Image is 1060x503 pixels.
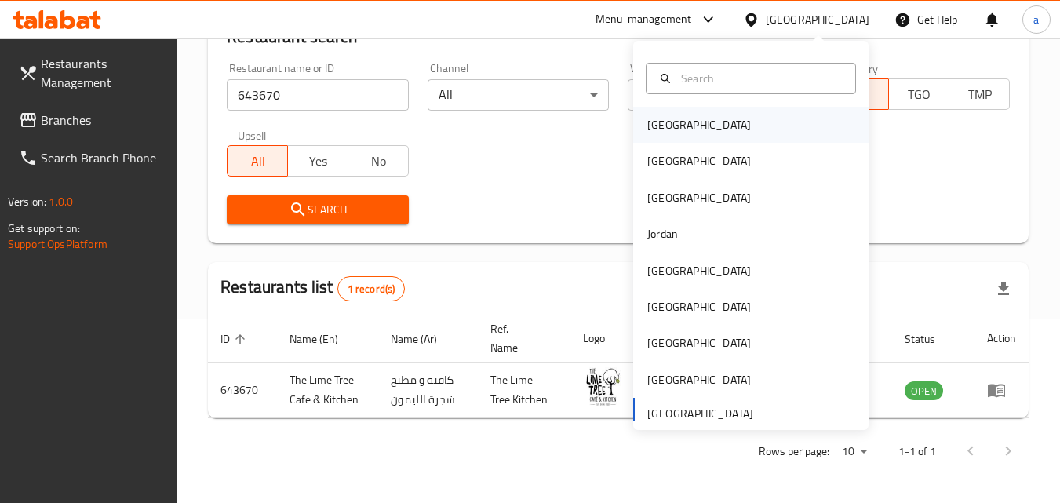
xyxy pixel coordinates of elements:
span: 1 record(s) [338,282,405,297]
td: The Lime Tree Kitchen [478,363,570,418]
div: All [428,79,609,111]
span: Branches [41,111,165,129]
div: [GEOGRAPHIC_DATA] [647,262,751,279]
span: No [355,150,403,173]
span: Restaurants Management [41,54,165,92]
div: Total records count [337,276,406,301]
span: OPEN [905,382,943,400]
span: a [1033,11,1039,28]
a: Branches [6,101,177,139]
div: [GEOGRAPHIC_DATA] [647,189,751,206]
table: enhanced table [208,315,1029,418]
button: Yes [287,145,348,177]
input: Search for restaurant name or ID.. [227,79,408,111]
span: Name (En) [290,330,359,348]
span: Yes [294,150,342,173]
img: The Lime Tree Cafe & Kitchen [583,367,622,406]
div: [GEOGRAPHIC_DATA] [647,116,751,133]
span: Status [905,330,956,348]
td: 643670 [208,363,277,418]
p: 1-1 of 1 [898,442,936,461]
div: [GEOGRAPHIC_DATA] [647,152,751,169]
td: كافيه و مطبخ شجرة الليمون [378,363,478,418]
h2: Restaurants list [220,275,405,301]
span: Version: [8,191,46,212]
button: TMP [949,78,1010,110]
span: Ref. Name [490,319,552,357]
span: Get support on: [8,218,80,239]
div: Export file [985,270,1022,308]
label: Delivery [840,63,879,74]
span: TGO [895,83,943,106]
p: Rows per page: [759,442,829,461]
input: Search [675,70,846,87]
div: [GEOGRAPHIC_DATA] [766,11,869,28]
div: [GEOGRAPHIC_DATA] [647,371,751,388]
span: Search [239,200,395,220]
th: Action [974,315,1029,363]
a: Search Branch Phone [6,139,177,177]
h2: Restaurant search [227,25,1010,49]
td: The Lime Tree Cafe & Kitchen [277,363,378,418]
span: TMP [956,83,1004,106]
div: Menu [987,381,1016,399]
div: Jordan [647,225,678,242]
span: Search Branch Phone [41,148,165,167]
label: Upsell [238,129,267,140]
div: All [628,79,809,111]
a: Support.OpsPlatform [8,234,107,254]
button: All [227,145,288,177]
span: Name (Ar) [391,330,457,348]
a: Restaurants Management [6,45,177,101]
button: Search [227,195,408,224]
div: OPEN [905,381,943,400]
th: Logo [570,315,641,363]
span: ID [220,330,250,348]
button: No [348,145,409,177]
div: Rows per page: [836,440,873,464]
div: [GEOGRAPHIC_DATA] [647,298,751,315]
span: 1.0.0 [49,191,73,212]
div: Menu-management [596,10,692,29]
button: TGO [888,78,949,110]
span: All [234,150,282,173]
div: [GEOGRAPHIC_DATA] [647,334,751,352]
